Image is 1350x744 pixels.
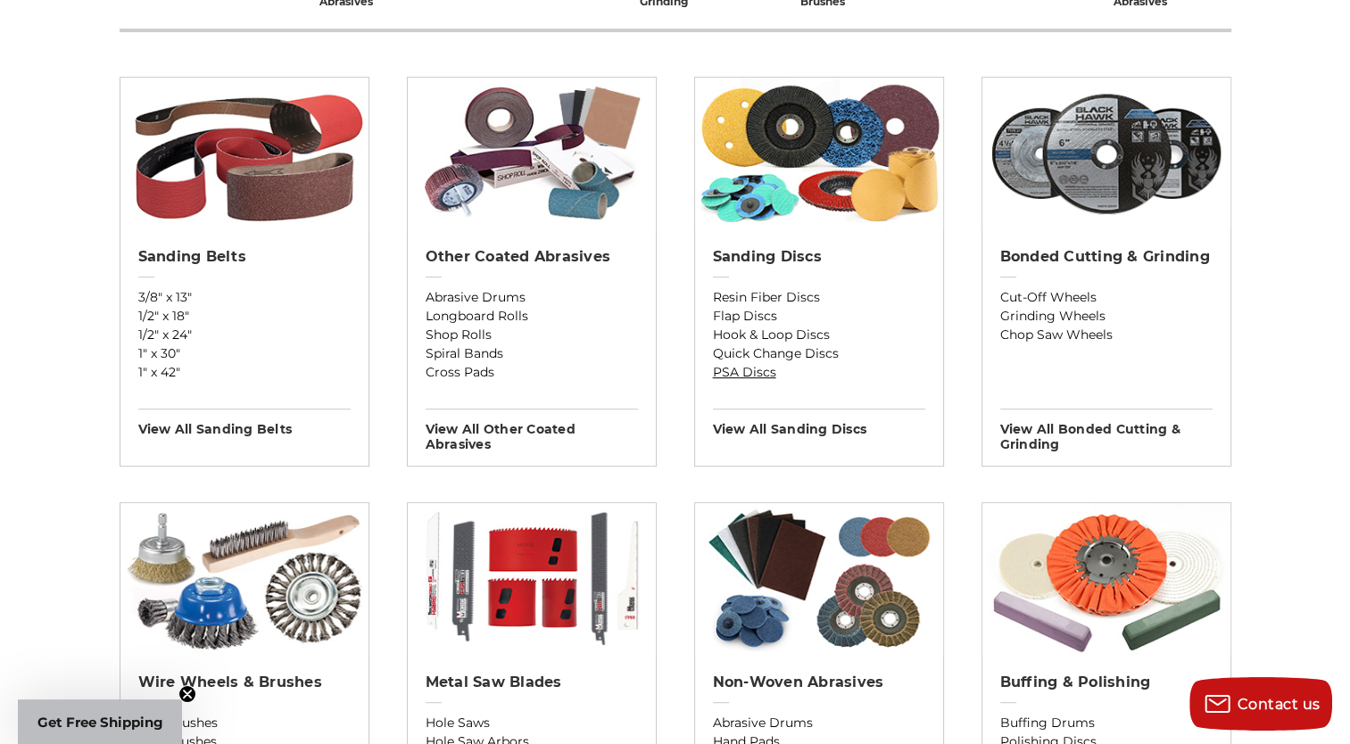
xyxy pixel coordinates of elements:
h2: Non-woven Abrasives [713,674,925,691]
h3: View All bonded cutting & grinding [1000,409,1213,452]
a: Cut-Off Wheels [1000,288,1213,307]
img: Wire Wheels & Brushes [120,503,369,655]
a: 1/2" x 18" [138,307,351,326]
img: Metal Saw Blades [408,503,656,655]
h3: View All sanding belts [138,409,351,437]
a: Flap Discs [713,307,925,326]
h2: Metal Saw Blades [426,674,638,691]
div: Get Free ShippingClose teaser [18,699,182,744]
img: Sanding Belts [120,78,369,229]
a: Grinding Wheels [1000,307,1213,326]
a: Hole Saws [426,714,638,732]
span: Get Free Shipping [37,714,163,731]
a: Hook & Loop Discs [713,326,925,344]
img: Non-woven Abrasives [695,503,943,655]
img: Sanding Discs [695,78,943,229]
button: Close teaser [178,685,196,703]
h2: Buffing & Polishing [1000,674,1213,691]
a: Cross Pads [426,363,638,382]
a: 1" x 42" [138,363,351,382]
h3: View All sanding discs [713,409,925,437]
img: Other Coated Abrasives [408,78,656,229]
a: Abrasive Drums [713,714,925,732]
img: Buffing & Polishing [982,503,1230,655]
h2: Wire Wheels & Brushes [138,674,351,691]
span: Contact us [1238,696,1321,713]
a: 3/8" x 13" [138,288,351,307]
a: Spiral Bands [426,344,638,363]
a: Shop Rolls [426,326,638,344]
a: Buffing Drums [1000,714,1213,732]
h2: Sanding Belts [138,248,351,266]
a: Abrasive Drums [426,288,638,307]
a: 1" x 30" [138,344,351,363]
a: Chop Saw Wheels [1000,326,1213,344]
a: Longboard Rolls [426,307,638,326]
h2: Sanding Discs [713,248,925,266]
button: Contact us [1189,677,1332,731]
img: Bonded Cutting & Grinding [982,78,1230,229]
a: PSA Discs [713,363,925,382]
h3: View All other coated abrasives [426,409,638,452]
a: Resin Fiber Discs [713,288,925,307]
a: Cup Brushes [138,714,351,732]
h2: Bonded Cutting & Grinding [1000,248,1213,266]
a: 1/2" x 24" [138,326,351,344]
a: Quick Change Discs [713,344,925,363]
h2: Other Coated Abrasives [426,248,638,266]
